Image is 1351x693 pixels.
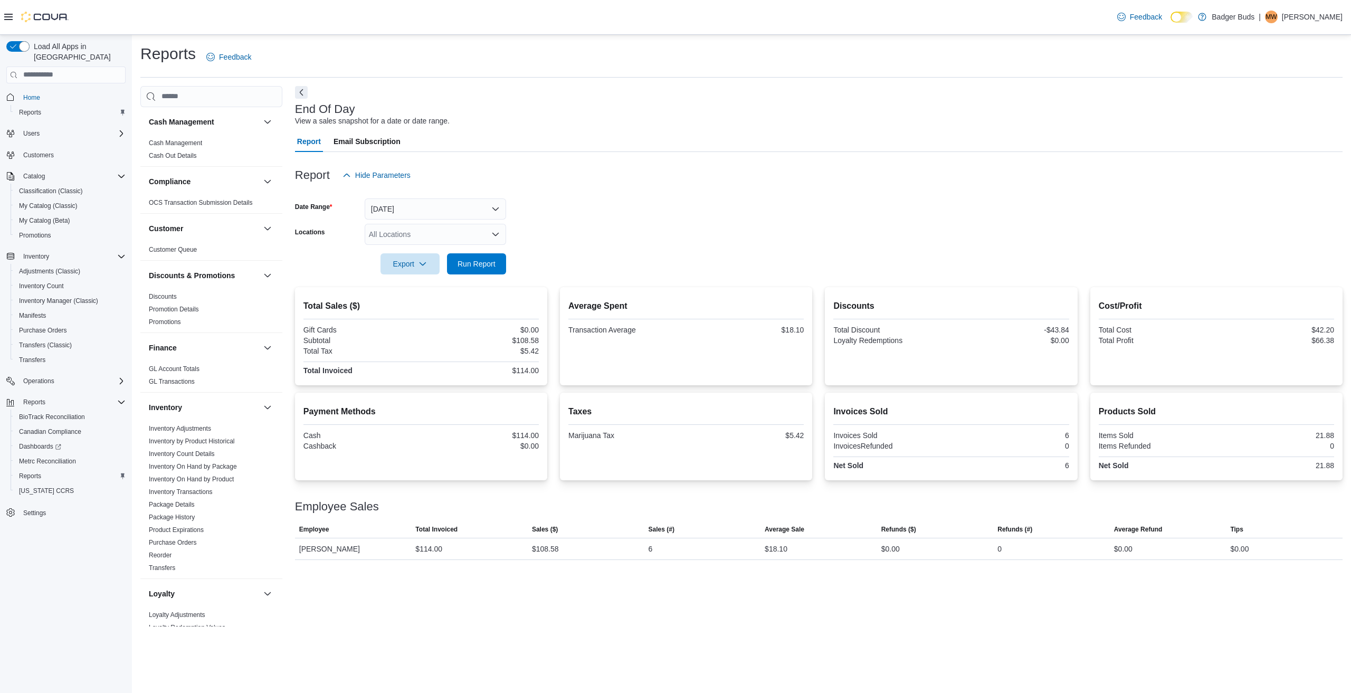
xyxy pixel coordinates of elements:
span: My Catalog (Classic) [19,202,78,210]
div: $0.00 [954,336,1069,345]
p: | [1259,11,1261,23]
span: Load All Apps in [GEOGRAPHIC_DATA] [30,41,126,62]
div: $108.58 [423,336,539,345]
span: Settings [19,506,126,519]
a: [US_STATE] CCRS [15,485,78,497]
img: Cova [21,12,69,22]
span: Purchase Orders [15,324,126,337]
a: Reports [15,470,45,482]
span: Reports [19,108,41,117]
div: Loyalty Redemptions [833,336,949,345]
strong: Net Sold [833,461,863,470]
a: Cash Management [149,139,202,147]
button: Users [2,126,130,141]
span: Purchase Orders [19,326,67,335]
span: Metrc Reconciliation [15,455,126,468]
input: Dark Mode [1171,12,1193,23]
div: $18.10 [688,326,804,334]
span: Customer Queue [149,245,197,254]
a: Promotions [15,229,55,242]
a: Feedback [202,46,255,68]
div: $114.00 [415,543,442,555]
span: My Catalog (Beta) [15,214,126,227]
div: Cashback [303,442,419,450]
button: Open list of options [491,230,500,239]
button: Inventory Manager (Classic) [11,293,130,308]
div: $66.38 [1219,336,1334,345]
a: Inventory Count [15,280,68,292]
a: Purchase Orders [15,324,71,337]
div: 0 [1219,442,1334,450]
button: My Catalog (Beta) [11,213,130,228]
span: Inventory Count [19,282,64,290]
span: Sales (#) [649,525,674,534]
button: Catalog [2,169,130,184]
a: Home [19,91,44,104]
span: Customers [23,151,54,159]
a: Inventory Manager (Classic) [15,295,102,307]
div: Items Sold [1099,431,1214,440]
span: Home [23,93,40,102]
div: 0 [954,442,1069,450]
p: [PERSON_NAME] [1282,11,1343,23]
div: Total Tax [303,347,419,355]
button: BioTrack Reconciliation [11,410,130,424]
button: Promotions [11,228,130,243]
a: Settings [19,507,50,519]
span: Average Sale [765,525,804,534]
div: Inventory [140,422,282,578]
button: Metrc Reconciliation [11,454,130,469]
div: Customer [140,243,282,260]
a: Inventory On Hand by Product [149,476,234,483]
div: InvoicesRefunded [833,442,949,450]
button: Hide Parameters [338,165,415,186]
span: Inventory Manager (Classic) [19,297,98,305]
div: Compliance [140,196,282,213]
h3: Loyalty [149,588,175,599]
div: Total Profit [1099,336,1214,345]
h3: Customer [149,223,183,234]
div: 6 [649,543,653,555]
span: Package History [149,513,195,521]
a: Loyalty Redemption Values [149,624,225,631]
div: Marijuana Tax [568,431,684,440]
div: 6 [954,461,1069,470]
div: $108.58 [532,543,559,555]
label: Date Range [295,203,332,211]
span: Total Invoiced [415,525,458,534]
button: Customers [2,147,130,163]
a: Inventory Adjustments [149,425,211,432]
a: My Catalog (Beta) [15,214,74,227]
span: Inventory [19,250,126,263]
button: Inventory Count [11,279,130,293]
a: My Catalog (Classic) [15,200,82,212]
button: Transfers [11,353,130,367]
span: Product Expirations [149,526,204,534]
span: Refunds ($) [881,525,916,534]
span: GL Transactions [149,377,195,386]
div: 0 [997,543,1002,555]
div: $0.00 [1230,543,1249,555]
button: Run Report [447,253,506,274]
div: $0.00 [423,442,539,450]
span: Operations [19,375,126,387]
div: $0.00 [423,326,539,334]
button: Customer [149,223,259,234]
span: Sales ($) [532,525,558,534]
button: Settings [2,505,130,520]
span: Average Refund [1114,525,1163,534]
h2: Discounts [833,300,1069,312]
h3: Discounts & Promotions [149,270,235,281]
button: Users [19,127,44,140]
span: Home [19,91,126,104]
a: Transfers [149,564,175,572]
a: Adjustments (Classic) [15,265,84,278]
button: [US_STATE] CCRS [11,483,130,498]
span: Users [19,127,126,140]
span: Feedback [1130,12,1162,22]
a: Loyalty Adjustments [149,611,205,619]
button: Canadian Compliance [11,424,130,439]
button: Reports [11,105,130,120]
span: Dashboards [19,442,61,451]
span: Feedback [219,52,251,62]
